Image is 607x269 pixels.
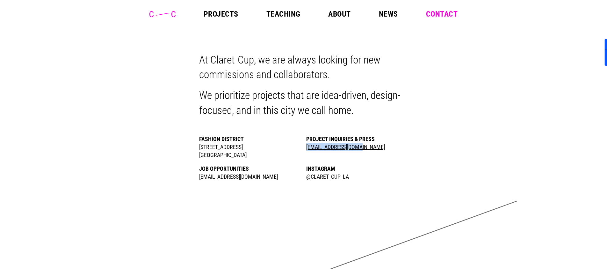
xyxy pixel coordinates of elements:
[204,10,238,18] a: Projects
[199,165,249,172] strong: Job Opportunities
[306,144,385,150] a: [EMAIL_ADDRESS][DOMAIN_NAME]
[199,173,278,180] a: [EMAIL_ADDRESS][DOMAIN_NAME]
[328,10,350,18] a: About
[306,173,349,180] a: @claret_cup_LA
[199,136,244,142] strong: Fashion District
[306,136,375,142] strong: Project Inquiries & Press
[204,10,458,18] nav: Main Menu
[426,10,458,18] a: Contact
[199,144,243,150] span: [STREET_ADDRESS]
[199,152,247,158] span: [GEOGRAPHIC_DATA]
[199,88,408,118] p: We prioritize projects that are idea-driven, design-focused, and in this city we call home.
[379,10,398,18] a: News
[306,165,335,172] strong: Instagram
[266,10,300,18] a: Teaching
[199,53,408,82] p: At Claret-Cup, we are always looking for new commissions and collaborators.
